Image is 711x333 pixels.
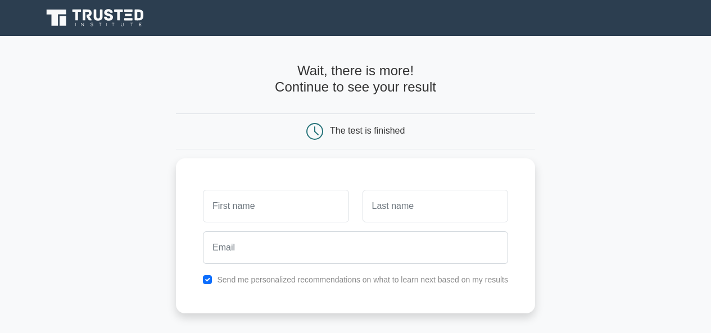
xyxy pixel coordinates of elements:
[330,126,405,135] div: The test is finished
[176,63,535,95] h4: Wait, there is more! Continue to see your result
[363,190,508,222] input: Last name
[217,275,508,284] label: Send me personalized recommendations on what to learn next based on my results
[203,231,508,264] input: Email
[203,190,348,222] input: First name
